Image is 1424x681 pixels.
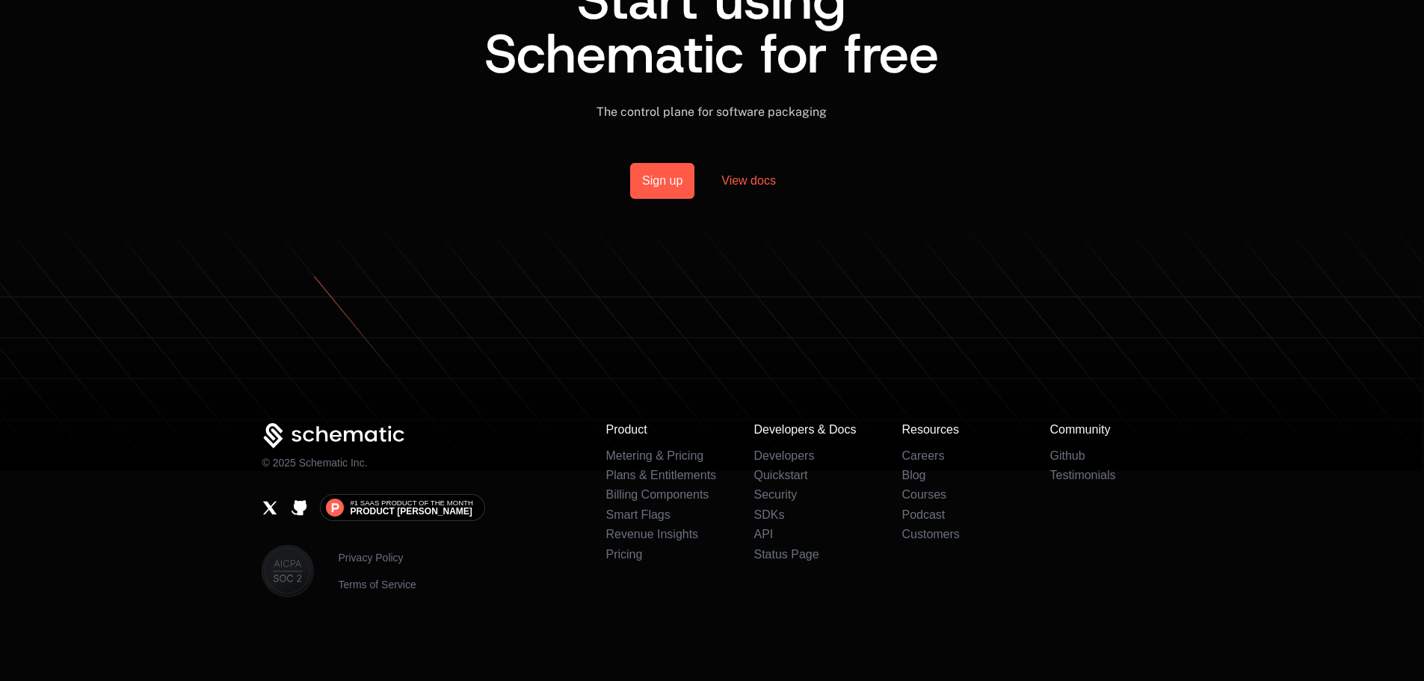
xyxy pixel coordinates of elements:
a: Pricing [605,548,642,561]
a: Quickstart [753,469,807,481]
a: Careers [901,449,944,462]
h3: Resources [901,423,1014,437]
a: Sign up [630,163,694,199]
img: SOC II & Aicapa [262,545,314,597]
a: Developers [753,449,814,462]
p: © 2025 Schematic Inc. [262,455,367,470]
a: #1 SaaS Product of the MonthProduct [PERSON_NAME] [320,494,484,521]
h3: Community [1049,423,1162,437]
a: Metering & Pricing [605,449,703,462]
a: View docs [703,163,794,199]
a: Testimonials [1049,469,1115,481]
a: Podcast [901,508,945,521]
a: Smart Flags [605,508,670,521]
a: Plans & Entitlements [605,469,716,481]
a: Customers [901,528,959,540]
a: Github [291,499,308,517]
a: Blog [901,469,925,481]
a: Privacy Policy [338,550,416,565]
span: #1 SaaS Product of the Month [350,499,472,507]
a: Terms of Service [338,577,416,592]
a: X [262,499,279,517]
a: SDKs [753,508,784,521]
a: Courses [901,488,946,501]
a: Github [1049,449,1085,462]
a: Revenue Insights [605,528,698,540]
a: Status Page [753,548,819,561]
a: Security [753,488,797,501]
h3: Product [605,423,718,437]
h3: Developers & Docs [753,423,866,437]
span: Product [PERSON_NAME] [350,507,472,516]
a: Billing Components [605,488,709,501]
span: The control plane for software packaging [597,105,827,119]
a: API [753,528,773,540]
